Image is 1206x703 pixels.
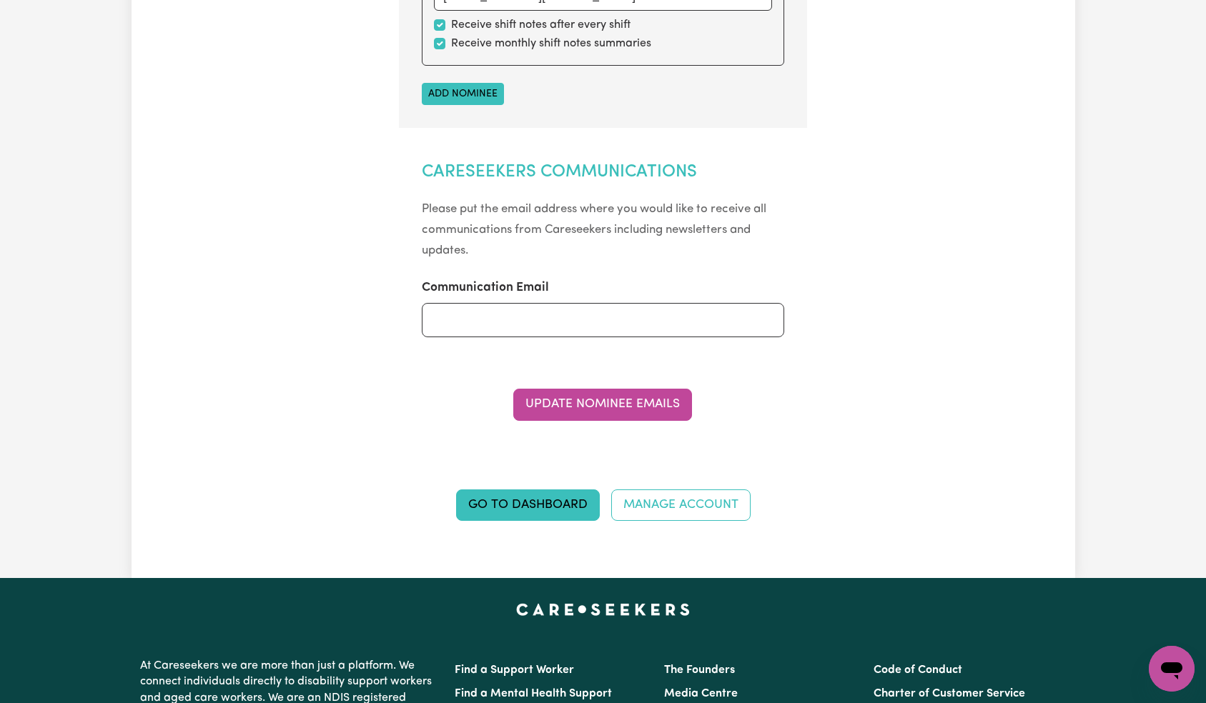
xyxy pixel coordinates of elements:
a: The Founders [664,664,735,676]
button: Update Nominee Emails [513,389,692,420]
button: Add nominee [422,83,504,105]
label: Receive monthly shift notes summaries [451,35,651,52]
label: Communication Email [422,279,549,297]
a: Manage Account [611,489,751,521]
h2: Careseekers Communications [422,162,784,183]
small: Please put the email address where you would like to receive all communications from Careseekers ... [422,203,766,256]
a: Careseekers home page [516,604,690,615]
iframe: Button to launch messaging window [1149,646,1195,692]
a: Go to Dashboard [456,489,600,521]
a: Media Centre [664,688,738,699]
a: Find a Support Worker [455,664,574,676]
label: Receive shift notes after every shift [451,16,631,34]
a: Code of Conduct [874,664,962,676]
a: Charter of Customer Service [874,688,1025,699]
